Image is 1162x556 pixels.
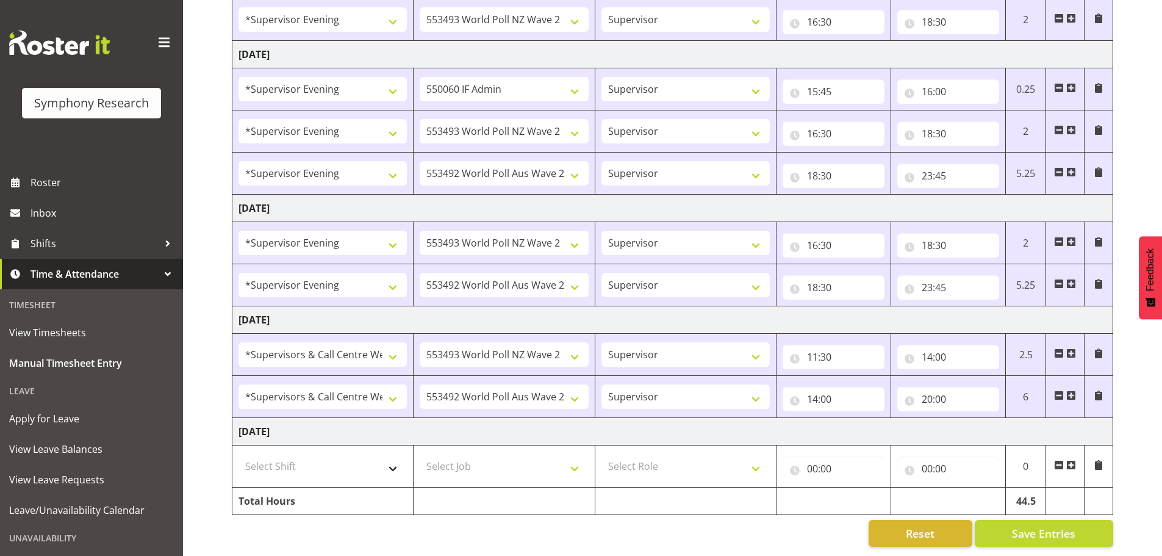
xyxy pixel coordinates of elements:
[1005,488,1046,515] td: 44.5
[30,234,159,253] span: Shifts
[9,471,174,489] span: View Leave Requests
[232,488,414,515] td: Total Hours
[783,387,884,411] input: Click to select...
[1005,446,1046,488] td: 0
[897,275,999,300] input: Click to select...
[1005,334,1046,376] td: 2.5
[783,275,884,300] input: Click to select...
[1005,110,1046,153] td: 2
[783,164,884,188] input: Click to select...
[3,317,180,348] a: View Timesheets
[897,387,999,411] input: Click to select...
[1012,525,1075,541] span: Save Entries
[3,525,180,551] div: Unavailability
[1005,68,1046,110] td: 0.25
[232,418,1113,446] td: [DATE]
[897,457,999,481] input: Click to select...
[232,41,1113,68] td: [DATE]
[897,164,999,188] input: Click to select...
[9,410,174,428] span: Apply for Leave
[9,440,174,458] span: View Leave Balances
[1139,236,1162,319] button: Feedback - Show survey
[906,525,934,541] span: Reset
[9,323,174,342] span: View Timesheets
[783,457,884,481] input: Click to select...
[897,345,999,369] input: Click to select...
[3,348,180,378] a: Manual Timesheet Entry
[3,403,180,434] a: Apply for Leave
[3,495,180,525] a: Leave/Unavailability Calendar
[897,121,999,146] input: Click to select...
[30,204,177,222] span: Inbox
[3,434,180,464] a: View Leave Balances
[975,520,1113,547] button: Save Entries
[897,233,999,258] input: Click to select...
[232,195,1113,222] td: [DATE]
[3,464,180,495] a: View Leave Requests
[232,306,1113,334] td: [DATE]
[897,79,999,104] input: Click to select...
[783,233,884,258] input: Click to select...
[869,520,972,547] button: Reset
[1005,376,1046,418] td: 6
[9,354,174,372] span: Manual Timesheet Entry
[783,345,884,369] input: Click to select...
[1005,264,1046,306] td: 5.25
[34,94,149,112] div: Symphony Research
[1005,153,1046,195] td: 5.25
[3,292,180,317] div: Timesheet
[783,10,884,34] input: Click to select...
[1005,222,1046,264] td: 2
[783,79,884,104] input: Click to select...
[9,501,174,519] span: Leave/Unavailability Calendar
[783,121,884,146] input: Click to select...
[30,173,177,192] span: Roster
[1145,248,1156,291] span: Feedback
[9,31,110,55] img: Rosterit website logo
[3,378,180,403] div: Leave
[897,10,999,34] input: Click to select...
[30,265,159,283] span: Time & Attendance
